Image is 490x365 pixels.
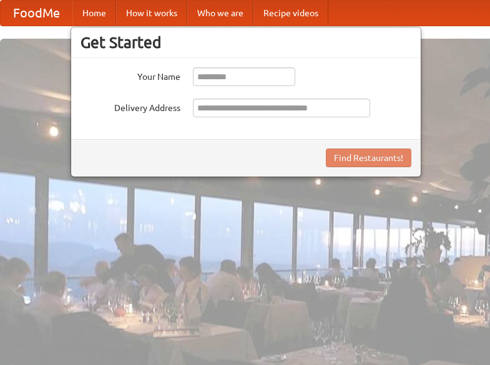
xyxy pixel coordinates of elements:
[81,33,411,52] h3: Get Started
[187,1,253,26] a: Who we are
[72,1,116,26] a: Home
[81,67,180,83] label: Your Name
[253,1,328,26] a: Recipe videos
[116,1,187,26] a: How it works
[1,1,72,26] a: FoodMe
[326,148,411,167] button: Find Restaurants!
[81,99,180,114] label: Delivery Address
